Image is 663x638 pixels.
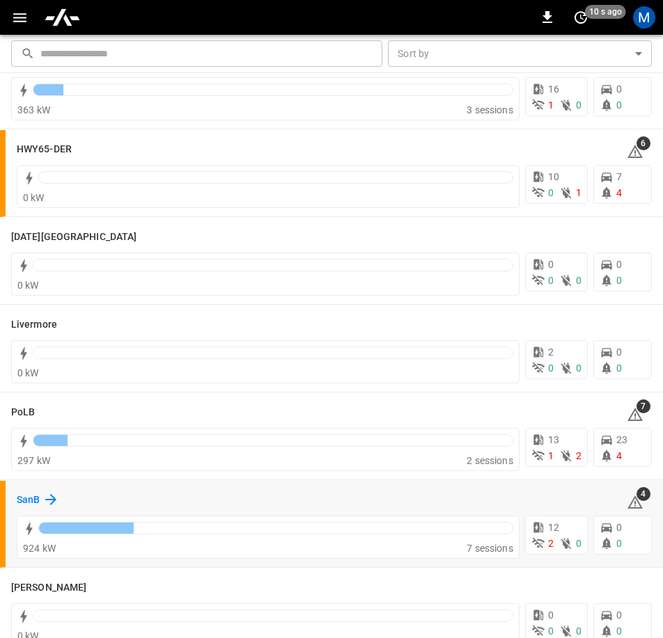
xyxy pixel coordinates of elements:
[576,362,582,374] span: 0
[576,625,582,637] span: 0
[17,142,72,157] h6: HWY65-DER
[570,6,592,29] button: set refresh interval
[616,362,622,374] span: 0
[616,99,622,111] span: 0
[576,187,582,198] span: 1
[637,136,650,150] span: 6
[548,362,554,374] span: 0
[467,104,513,115] span: 3 sessions
[11,230,136,245] h6: Karma Center
[576,99,582,111] span: 0
[637,399,650,413] span: 7
[548,187,554,198] span: 0
[548,259,554,270] span: 0
[616,450,622,461] span: 4
[23,543,56,554] span: 924 kW
[616,434,627,445] span: 23
[548,83,559,95] span: 16
[467,543,513,554] span: 7 sessions
[548,538,554,549] span: 2
[548,275,554,286] span: 0
[17,367,39,378] span: 0 kW
[548,609,554,621] span: 0
[11,580,86,596] h6: Vernon
[616,171,622,182] span: 7
[44,4,81,31] img: ampcontrol.io logo
[23,192,45,203] span: 0 kW
[548,522,559,533] span: 12
[11,317,57,333] h6: Livermore
[548,346,554,358] span: 2
[548,450,554,461] span: 1
[576,538,582,549] span: 0
[616,522,622,533] span: 0
[616,346,622,358] span: 0
[576,450,582,461] span: 2
[616,625,622,637] span: 0
[548,434,559,445] span: 13
[616,609,622,621] span: 0
[585,5,626,19] span: 10 s ago
[548,625,554,637] span: 0
[467,455,513,466] span: 2 sessions
[616,259,622,270] span: 0
[576,275,582,286] span: 0
[616,538,622,549] span: 0
[17,104,50,115] span: 363 kW
[548,171,559,182] span: 10
[633,6,655,29] div: profile-icon
[548,99,554,111] span: 1
[637,487,650,501] span: 4
[616,275,622,286] span: 0
[616,83,622,95] span: 0
[11,405,35,420] h6: PoLB
[17,280,39,291] span: 0 kW
[616,187,622,198] span: 4
[17,455,50,466] span: 297 kW
[17,493,40,508] h6: SanB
